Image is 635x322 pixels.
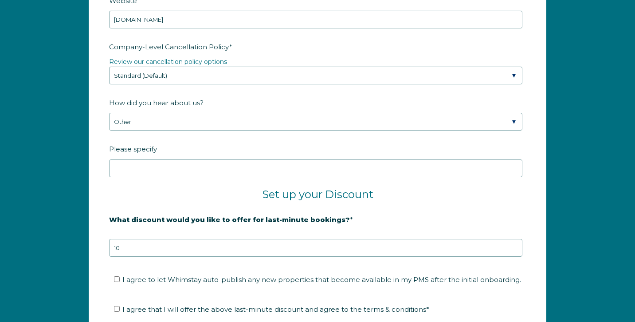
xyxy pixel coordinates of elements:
span: Set up your Discount [262,188,373,201]
strong: 20% is recommended, minimum of 10% [109,230,248,238]
input: I agree that I will offer the above last-minute discount and agree to the terms & conditions* [114,306,120,312]
span: Company-Level Cancellation Policy [109,40,229,54]
span: Please specify [109,142,157,156]
input: I agree to let Whimstay auto-publish any new properties that become available in my PMS after the... [114,276,120,282]
span: How did you hear about us? [109,96,204,110]
a: Review our cancellation policy options [109,58,227,66]
strong: What discount would you like to offer for last-minute bookings? [109,215,350,224]
span: I agree that I will offer the above last-minute discount and agree to the terms & conditions [122,305,429,314]
span: I agree to let Whimstay auto-publish any new properties that become available in my PMS after the... [122,275,521,284]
